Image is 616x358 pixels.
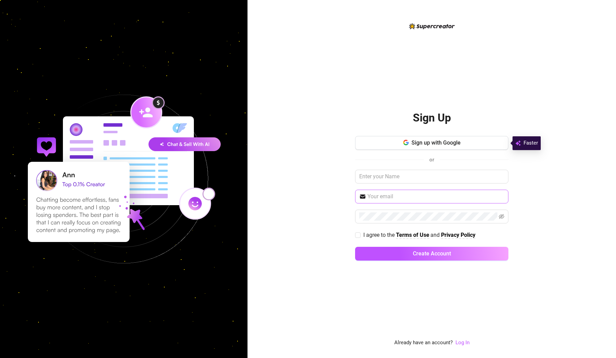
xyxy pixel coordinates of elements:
img: svg%3e [515,139,521,147]
span: Already have an account? [394,339,453,347]
button: Sign up with Google [355,136,508,150]
h2: Sign Up [413,111,451,125]
button: Create Account [355,247,508,261]
img: logo-BBDzfeDw.svg [409,23,455,29]
span: I agree to the [363,232,396,238]
a: Log In [455,339,470,346]
a: Log In [455,339,470,347]
strong: Privacy Policy [441,232,475,238]
strong: Terms of Use [396,232,429,238]
span: Faster [524,139,538,147]
a: Terms of Use [396,232,429,239]
input: Enter your Name [355,170,508,183]
input: Your email [367,192,504,201]
span: eye-invisible [499,214,504,219]
a: Privacy Policy [441,232,475,239]
span: Create Account [413,250,451,257]
img: signup-background-D0MIrEPF.svg [5,60,243,298]
span: or [429,157,434,163]
span: Sign up with Google [411,139,461,146]
span: and [430,232,441,238]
